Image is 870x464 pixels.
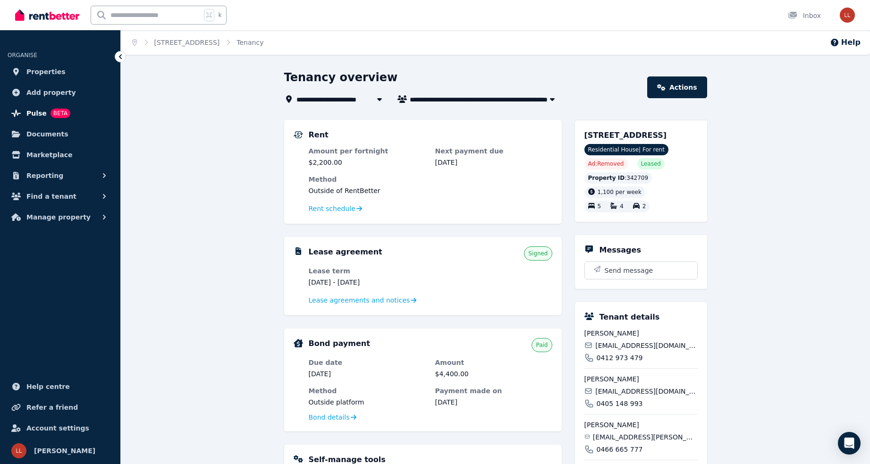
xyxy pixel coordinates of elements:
a: Add property [8,83,113,102]
a: Marketplace [8,145,113,164]
span: [PERSON_NAME] [584,374,698,384]
span: Refer a friend [26,402,78,413]
img: RentBetter [15,8,79,22]
h5: Bond payment [309,338,370,349]
dt: Method [309,175,552,184]
a: Lease agreements and notices [309,295,417,305]
h5: Rent [309,129,329,141]
dt: Method [309,386,426,396]
a: Help centre [8,377,113,396]
span: Ad: Removed [588,160,624,168]
a: PulseBETA [8,104,113,123]
dt: Payment made on [435,386,552,396]
span: 0466 665 777 [597,445,643,454]
a: Bond details [309,413,356,422]
div: Open Intercom Messenger [838,432,861,455]
nav: Breadcrumb [121,30,275,55]
a: Rent schedule [309,204,363,213]
img: Bond Details [294,339,303,347]
span: [PERSON_NAME] [584,420,698,430]
span: Account settings [26,422,89,434]
img: LARISA LARINA [840,8,855,23]
img: Rental Payments [294,131,303,138]
span: 1,100 per week [598,189,642,195]
span: Send message [605,266,653,275]
h5: Lease agreement [309,246,382,258]
span: Leased [641,160,661,168]
dd: $4,400.00 [435,369,552,379]
dd: [DATE] [435,158,552,167]
a: Actions [647,76,707,98]
span: Property ID [588,174,625,182]
span: k [218,11,221,19]
dt: Next payment due [435,146,552,156]
span: Pulse [26,108,47,119]
dd: $2,200.00 [309,158,426,167]
span: Manage property [26,211,91,223]
a: Refer a friend [8,398,113,417]
span: Help centre [26,381,70,392]
dd: [DATE] [435,397,552,407]
span: Bond details [309,413,350,422]
dd: [DATE] - [DATE] [309,278,426,287]
span: Paid [536,341,548,349]
span: [STREET_ADDRESS] [584,131,667,140]
div: Inbox [788,11,821,20]
span: Rent schedule [309,204,355,213]
span: 5 [598,203,601,210]
span: [EMAIL_ADDRESS][PERSON_NAME][DOMAIN_NAME] [593,432,698,442]
dt: Lease term [309,266,426,276]
span: 2 [642,203,646,210]
button: Manage property [8,208,113,227]
span: Tenancy [237,38,263,47]
span: 0405 148 993 [597,399,643,408]
dt: Amount [435,358,552,367]
h5: Messages [600,245,641,256]
span: Reporting [26,170,63,181]
span: [PERSON_NAME] [34,445,95,456]
span: 4 [620,203,624,210]
div: : 342709 [584,172,652,184]
dt: Amount per fortnight [309,146,426,156]
span: Lease agreements and notices [309,295,410,305]
img: LARISA LARINA [11,443,26,458]
span: [EMAIL_ADDRESS][DOMAIN_NAME] [595,387,697,396]
button: Find a tenant [8,187,113,206]
button: Reporting [8,166,113,185]
span: Residential House | For rent [584,144,668,155]
span: Properties [26,66,66,77]
dd: Outside of RentBetter [309,186,552,195]
dt: Due date [309,358,426,367]
dd: Outside platform [309,397,426,407]
a: [STREET_ADDRESS] [154,39,220,46]
span: [EMAIL_ADDRESS][DOMAIN_NAME] [595,341,697,350]
span: BETA [51,109,70,118]
span: Marketplace [26,149,72,160]
span: Signed [528,250,548,257]
a: Documents [8,125,113,143]
span: [PERSON_NAME] [584,329,698,338]
h1: Tenancy overview [284,70,398,85]
span: ORGANISE [8,52,37,59]
h5: Tenant details [600,312,660,323]
span: Add property [26,87,76,98]
button: Send message [585,262,697,279]
a: Properties [8,62,113,81]
dd: [DATE] [309,369,426,379]
span: Find a tenant [26,191,76,202]
span: Documents [26,128,68,140]
span: 0412 973 479 [597,353,643,363]
button: Help [830,37,861,48]
a: Account settings [8,419,113,438]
